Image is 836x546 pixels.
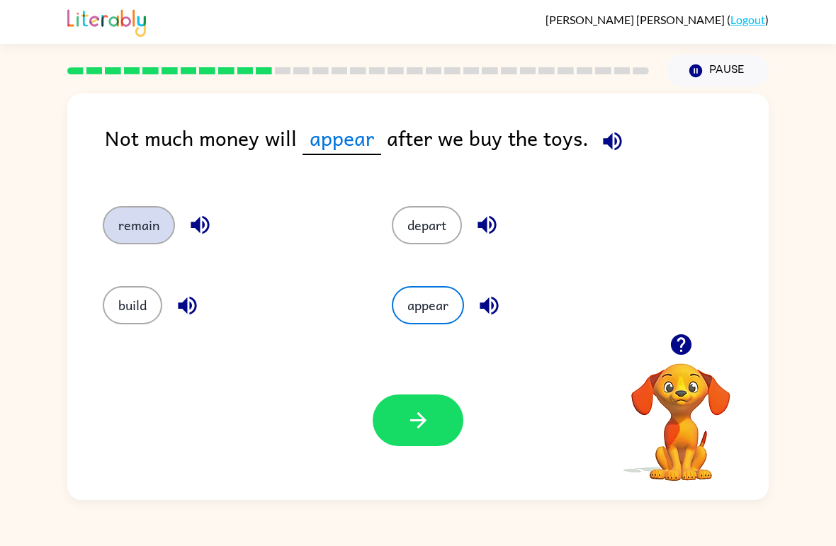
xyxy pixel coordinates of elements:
[392,286,464,324] button: appear
[546,13,769,26] div: ( )
[105,122,769,178] div: Not much money will after we buy the toys.
[67,6,146,37] img: Literably
[730,13,765,26] a: Logout
[610,341,752,483] video: Your browser must support playing .mp4 files to use Literably. Please try using another browser.
[303,122,381,155] span: appear
[103,206,175,244] button: remain
[103,286,162,324] button: build
[666,55,769,87] button: Pause
[546,13,727,26] span: [PERSON_NAME] [PERSON_NAME]
[392,206,462,244] button: depart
